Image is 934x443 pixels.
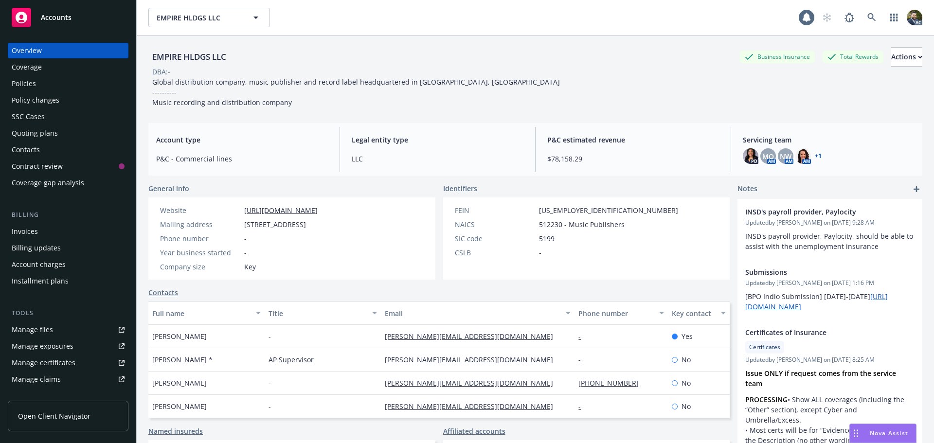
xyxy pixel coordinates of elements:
[850,424,862,443] div: Drag to move
[265,301,381,325] button: Title
[152,308,250,319] div: Full name
[8,92,128,108] a: Policy changes
[352,135,523,145] span: Legal entity type
[12,125,58,141] div: Quoting plans
[12,372,61,387] div: Manage claims
[8,372,128,387] a: Manage claims
[269,401,271,411] span: -
[385,378,561,388] a: [PERSON_NAME][EMAIL_ADDRESS][DOMAIN_NAME]
[148,426,203,436] a: Named insureds
[244,233,247,244] span: -
[745,267,889,277] span: Submissions
[8,159,128,174] a: Contract review
[12,159,63,174] div: Contract review
[539,248,541,258] span: -
[12,355,75,371] div: Manage certificates
[682,331,693,341] span: Yes
[244,219,306,230] span: [STREET_ADDRESS]
[157,13,241,23] span: EMPIRE HLDGS LLC
[385,308,560,319] div: Email
[884,8,904,27] a: Switch app
[578,402,589,411] a: -
[547,154,719,164] span: $78,158.29
[745,395,788,404] strong: PROCESSING
[148,8,270,27] button: EMPIRE HLDGS LLC
[8,338,128,354] a: Manage exposures
[8,4,128,31] a: Accounts
[244,248,247,258] span: -
[152,331,207,341] span: [PERSON_NAME]
[381,301,575,325] button: Email
[862,8,881,27] a: Search
[18,411,90,421] span: Open Client Navigator
[817,8,837,27] a: Start snowing
[849,424,916,443] button: Nova Assist
[911,183,922,195] a: add
[8,308,128,318] div: Tools
[891,48,922,66] div: Actions
[269,378,271,388] span: -
[745,291,915,312] p: [BPO Indio Submission] [DATE]-[DATE]
[682,378,691,388] span: No
[668,301,730,325] button: Key contact
[8,322,128,337] a: Manage files
[443,183,477,194] span: Identifiers
[156,154,328,164] span: P&C - Commercial lines
[737,199,922,259] div: INSD's payroll provider, PaylocityUpdatedby [PERSON_NAME] on [DATE] 9:28 AMINSD's payroll provide...
[12,338,73,354] div: Manage exposures
[385,332,561,341] a: [PERSON_NAME][EMAIL_ADDRESS][DOMAIN_NAME]
[8,240,128,256] a: Billing updates
[148,287,178,298] a: Contacts
[575,301,667,325] button: Phone number
[578,355,589,364] a: -
[745,355,915,364] span: Updated by [PERSON_NAME] on [DATE] 8:25 AM
[682,354,691,365] span: No
[152,77,560,107] span: Global distribution company, music publisher and record label headquartered in [GEOGRAPHIC_DATA],...
[160,205,240,215] div: Website
[539,233,555,244] span: 5199
[148,301,265,325] button: Full name
[547,135,719,145] span: P&C estimated revenue
[352,154,523,164] span: LLC
[907,10,922,25] img: photo
[823,51,883,63] div: Total Rewards
[745,207,889,217] span: INSD's payroll provider, Paylocity
[539,219,625,230] span: 512230 - Music Publishers
[743,135,915,145] span: Servicing team
[269,331,271,341] span: -
[8,76,128,91] a: Policies
[8,109,128,124] a: SSC Cases
[578,308,653,319] div: Phone number
[455,248,535,258] div: CSLB
[539,205,678,215] span: [US_EMPLOYER_IDENTIFICATION_NUMBER]
[152,401,207,411] span: [PERSON_NAME]
[737,183,757,195] span: Notes
[745,231,915,251] span: INSD's payroll provider, Paylocity, should be able to assist with the unemployment insurance
[8,210,128,220] div: Billing
[443,426,505,436] a: Affiliated accounts
[745,327,889,337] span: Certificates of Insurance
[148,51,230,63] div: EMPIRE HLDGS LLC
[156,135,328,145] span: Account type
[578,332,589,341] a: -
[152,67,170,77] div: DBA: -
[8,59,128,75] a: Coverage
[870,429,908,437] span: Nova Assist
[672,308,715,319] div: Key contact
[12,92,59,108] div: Policy changes
[745,279,915,287] span: Updated by [PERSON_NAME] on [DATE] 1:16 PM
[244,262,256,272] span: Key
[12,273,69,289] div: Installment plans
[743,148,758,164] img: photo
[891,47,922,67] button: Actions
[8,43,128,58] a: Overview
[8,125,128,141] a: Quoting plans
[737,259,922,319] div: SubmissionsUpdatedby [PERSON_NAME] on [DATE] 1:16 PM[BPO Indio Submission] [DATE]-[DATE][URL][DOM...
[8,257,128,272] a: Account charges
[8,175,128,191] a: Coverage gap analysis
[840,8,859,27] a: Report a Bug
[160,233,240,244] div: Phone number
[8,388,128,404] a: Manage BORs
[749,343,780,352] span: Certificates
